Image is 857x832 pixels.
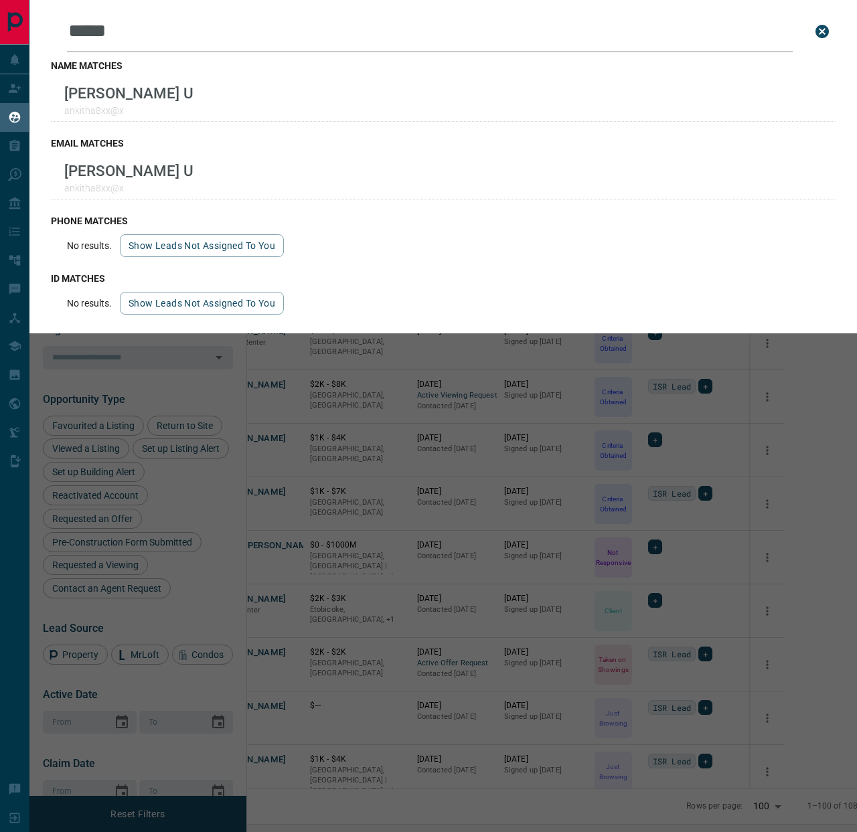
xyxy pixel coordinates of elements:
h3: email matches [51,138,836,149]
button: close search bar [809,18,836,45]
p: ankitha8xx@x [64,183,193,193]
button: show leads not assigned to you [120,292,284,315]
p: No results. [67,298,112,309]
button: show leads not assigned to you [120,234,284,257]
p: ankitha8xx@x [64,105,193,116]
h3: name matches [51,60,836,71]
h3: id matches [51,273,836,284]
p: No results. [67,240,112,251]
p: [PERSON_NAME] U [64,162,193,179]
h3: phone matches [51,216,836,226]
p: [PERSON_NAME] U [64,84,193,102]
